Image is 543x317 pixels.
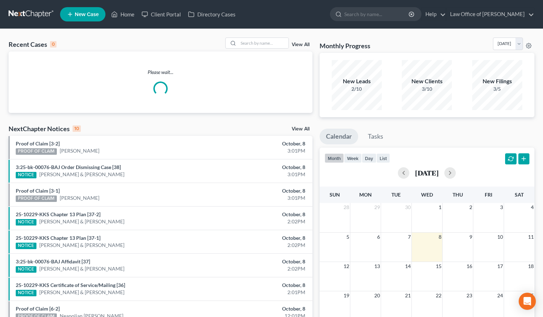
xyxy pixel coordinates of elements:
[497,262,504,271] span: 17
[213,305,305,312] div: October, 8
[9,69,312,76] p: Please wait...
[16,164,121,170] a: 3:25-bk-00076-BAJ Order Dismissing Case [38]
[376,233,381,241] span: 6
[515,192,524,198] span: Sat
[438,233,442,241] span: 8
[343,262,350,271] span: 12
[530,203,534,212] span: 4
[16,188,60,194] a: Proof of Claim [3-1]
[404,203,411,212] span: 30
[320,129,358,144] a: Calendar
[39,171,124,178] a: [PERSON_NAME] & [PERSON_NAME]
[138,8,184,21] a: Client Portal
[407,233,411,241] span: 7
[16,306,60,312] a: Proof of Claim [6-2]
[362,153,376,163] button: day
[332,85,382,93] div: 2/10
[404,262,411,271] span: 14
[374,262,381,271] span: 13
[421,192,433,198] span: Wed
[213,211,305,218] div: October, 8
[485,192,492,198] span: Fri
[499,203,504,212] span: 3
[527,262,534,271] span: 18
[75,12,99,17] span: New Case
[466,262,473,271] span: 16
[343,203,350,212] span: 28
[60,147,99,154] a: [PERSON_NAME]
[16,219,36,226] div: NOTICE
[16,266,36,273] div: NOTICE
[422,8,446,21] a: Help
[402,85,452,93] div: 3/10
[213,218,305,225] div: 2:02PM
[213,282,305,289] div: October, 8
[39,265,124,272] a: [PERSON_NAME] & [PERSON_NAME]
[73,125,81,132] div: 10
[213,234,305,242] div: October, 8
[238,38,288,48] input: Search by name...
[213,164,305,171] div: October, 8
[438,203,442,212] span: 1
[16,148,57,155] div: PROOF OF CLAIM
[359,192,372,198] span: Mon
[213,258,305,265] div: October, 8
[50,41,56,48] div: 0
[497,291,504,300] span: 24
[376,153,390,163] button: list
[39,218,124,225] a: [PERSON_NAME] & [PERSON_NAME]
[497,233,504,241] span: 10
[332,77,382,85] div: New Leads
[404,291,411,300] span: 21
[213,140,305,147] div: October, 8
[16,290,36,296] div: NOTICE
[39,289,124,296] a: [PERSON_NAME] & [PERSON_NAME]
[325,153,344,163] button: month
[16,243,36,249] div: NOTICE
[344,8,410,21] input: Search by name...
[16,235,100,241] a: 25-10229-KKS Chapter 13 Plan [37-1]
[361,129,390,144] a: Tasks
[213,171,305,178] div: 3:01PM
[519,293,536,310] div: Open Intercom Messenger
[16,195,57,202] div: PROOF OF CLAIM
[466,291,473,300] span: 23
[453,192,463,198] span: Thu
[292,127,310,132] a: View All
[346,233,350,241] span: 5
[415,169,439,177] h2: [DATE]
[16,258,90,264] a: 3:25-bk-00076-BAJ Affidavit [37]
[16,172,36,178] div: NOTICE
[39,242,124,249] a: [PERSON_NAME] & [PERSON_NAME]
[213,265,305,272] div: 2:02PM
[374,203,381,212] span: 29
[213,242,305,249] div: 2:02PM
[469,233,473,241] span: 9
[527,233,534,241] span: 11
[446,8,534,21] a: Law Office of [PERSON_NAME]
[213,147,305,154] div: 3:01PM
[435,262,442,271] span: 15
[16,140,60,147] a: Proof of Claim [3-2]
[472,77,522,85] div: New Filings
[344,153,362,163] button: week
[9,40,56,49] div: Recent Cases
[472,85,522,93] div: 3/5
[469,203,473,212] span: 2
[9,124,81,133] div: NextChapter Notices
[320,41,370,50] h3: Monthly Progress
[527,291,534,300] span: 25
[435,291,442,300] span: 22
[292,42,310,47] a: View All
[402,77,452,85] div: New Clients
[16,282,125,288] a: 25-10229-KKS Certificate of Service/Mailing [36]
[330,192,340,198] span: Sun
[213,289,305,296] div: 2:01PM
[60,194,99,202] a: [PERSON_NAME]
[391,192,401,198] span: Tue
[213,194,305,202] div: 3:01PM
[184,8,239,21] a: Directory Cases
[343,291,350,300] span: 19
[108,8,138,21] a: Home
[213,187,305,194] div: October, 8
